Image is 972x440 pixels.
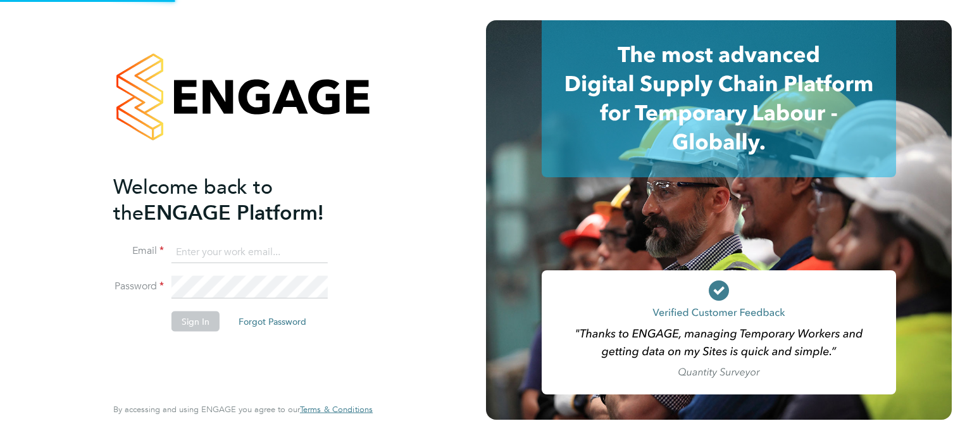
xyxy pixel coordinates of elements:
[113,174,273,225] span: Welcome back to the
[113,280,164,293] label: Password
[171,241,328,263] input: Enter your work email...
[171,311,220,332] button: Sign In
[113,244,164,258] label: Email
[228,311,316,332] button: Forgot Password
[300,405,373,415] a: Terms & Conditions
[113,404,373,415] span: By accessing and using ENGAGE you agree to our
[113,173,360,225] h2: ENGAGE Platform!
